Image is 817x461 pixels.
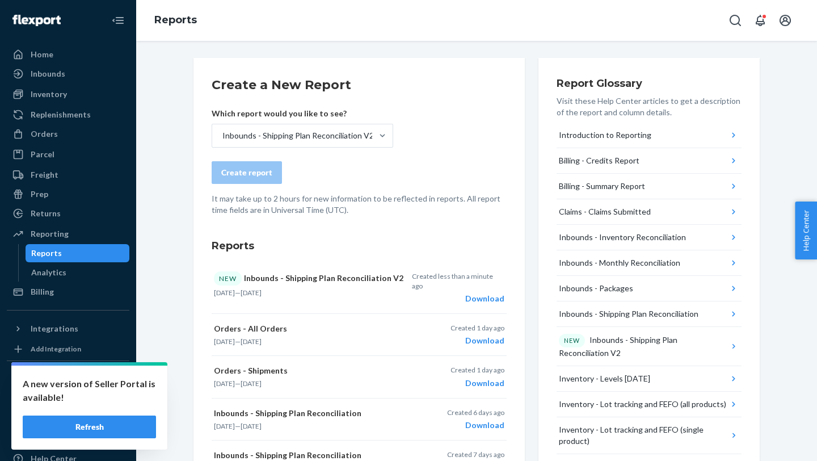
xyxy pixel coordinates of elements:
p: Orders - All Orders [214,323,406,334]
p: Created 1 day ago [450,323,504,333]
a: Prep [7,185,129,203]
button: Inbounds - Shipping Plan Reconciliation[DATE]—[DATE]Created 6 days agoDownload [212,399,507,441]
button: Billing - Summary Report [557,174,742,199]
p: Inbounds - Shipping Plan Reconciliation V2 [214,271,405,286]
div: Download [450,378,504,389]
button: Help Center [795,202,817,259]
button: Orders - All Orders[DATE]—[DATE]Created 1 day agoDownload [212,314,507,356]
div: Inbounds - Shipping Plan Reconciliation [559,308,698,320]
div: Introduction to Reporting [559,129,651,141]
time: [DATE] [241,288,262,297]
button: Refresh [23,416,156,438]
button: Orders - Shipments[DATE]—[DATE]Created 1 day agoDownload [212,356,507,398]
h2: Create a New Report [212,76,507,94]
p: Which report would you like to see? [212,108,393,119]
p: Created 7 days ago [447,450,504,459]
a: Reporting [7,225,129,243]
a: Analytics [26,263,130,282]
div: Analytics [31,267,66,278]
p: Orders - Shipments [214,365,406,376]
div: Download [450,335,504,346]
div: Inbounds - Packages [559,283,633,294]
time: [DATE] [214,288,235,297]
div: NEW [214,271,242,286]
button: Inbounds - Monthly Reconciliation [557,250,742,276]
div: Create report [221,167,272,178]
button: Introduction to Reporting [557,123,742,148]
button: Open account menu [774,9,797,32]
div: Inbounds - Shipping Plan Reconciliation V2 [222,130,374,141]
div: Reporting [31,228,69,240]
div: Inventory - Lot tracking and FEFO (single product) [559,424,728,447]
button: Integrations [7,320,129,338]
a: Add Integration [7,342,129,356]
p: — [214,337,406,346]
div: Inbounds - Shipping Plan Reconciliation V2 [559,334,728,359]
button: Billing - Credits Report [557,148,742,174]
button: NEWInbounds - Shipping Plan Reconciliation V2 [557,327,742,366]
time: [DATE] [241,337,262,346]
button: Inventory - Lot tracking and FEFO (all products) [557,392,742,417]
a: Reports [154,14,197,26]
a: Replenishments [7,106,129,124]
p: — [214,288,405,297]
div: Returns [31,208,61,219]
h3: Report Glossary [557,76,742,91]
div: Reports [31,248,62,259]
div: Inbounds - Inventory Reconciliation [559,232,686,243]
div: Download [412,293,504,304]
button: Open notifications [749,9,772,32]
button: Fast Tags [7,370,129,388]
div: Billing [31,286,54,297]
button: Inbounds - Inventory Reconciliation [557,225,742,250]
div: Claims - Claims Submitted [559,206,651,217]
button: Inbounds - Shipping Plan Reconciliation [557,301,742,327]
h3: Reports [212,238,507,253]
a: Inbounds [7,65,129,83]
div: Home [31,49,53,60]
button: Open Search Box [724,9,747,32]
div: Freight [31,169,58,181]
div: Orders [31,128,58,140]
a: Home [7,45,129,64]
button: Create report [212,161,282,184]
time: [DATE] [214,379,235,388]
p: — [214,421,406,431]
a: Billing [7,283,129,301]
div: Integrations [31,323,78,334]
time: [DATE] [241,379,262,388]
p: NEW [564,336,580,345]
div: Replenishments [31,109,91,120]
button: Claims - Claims Submitted [557,199,742,225]
a: Orders [7,125,129,143]
time: [DATE] [241,422,262,430]
ol: breadcrumbs [145,4,206,37]
p: A new version of Seller Portal is available! [23,377,156,404]
div: Billing - Summary Report [559,181,645,192]
a: Talk to Support [7,430,129,449]
a: Reports [26,244,130,262]
div: Inventory - Levels [DATE] [559,373,650,384]
button: Inventory - Lot tracking and FEFO (single product) [557,417,742,454]
p: — [214,379,406,388]
p: Inbounds - Shipping Plan Reconciliation [214,450,406,461]
time: [DATE] [214,422,235,430]
a: Returns [7,204,129,223]
button: Inbounds - Packages [557,276,742,301]
a: Inventory [7,85,129,103]
div: Inbounds - Monthly Reconciliation [559,257,680,269]
p: Visit these Help Center articles to get a description of the report and column details. [557,95,742,118]
p: Inbounds - Shipping Plan Reconciliation [214,408,406,419]
p: Created less than a minute ago [412,271,504,291]
a: Add Fast Tag [7,393,129,406]
a: Parcel [7,145,129,164]
button: Inventory - Levels [DATE] [557,366,742,392]
div: Download [447,420,504,431]
div: Add Integration [31,344,81,354]
div: Inventory [31,89,67,100]
p: Created 6 days ago [447,408,504,417]
div: Billing - Credits Report [559,155,639,166]
div: Inventory - Lot tracking and FEFO (all products) [559,399,726,410]
div: Prep [31,188,48,200]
